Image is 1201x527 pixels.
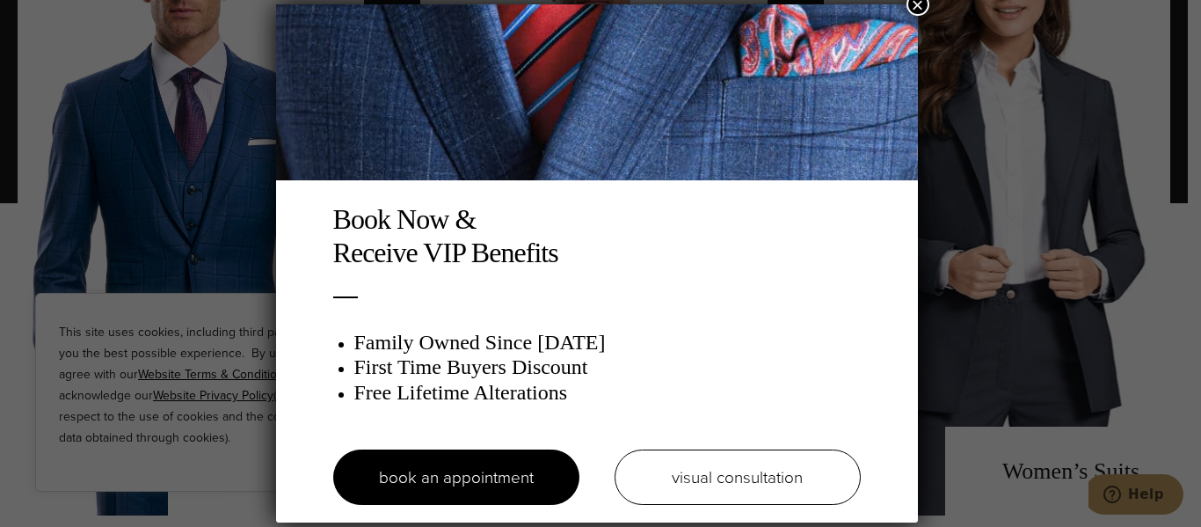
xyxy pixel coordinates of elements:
a: visual consultation [615,450,861,505]
h3: Family Owned Since [DATE] [354,330,861,355]
span: Help [40,12,76,28]
h3: Free Lifetime Alterations [354,380,861,406]
h2: Book Now & Receive VIP Benefits [333,202,861,270]
a: book an appointment [333,450,579,505]
h3: First Time Buyers Discount [354,355,861,380]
